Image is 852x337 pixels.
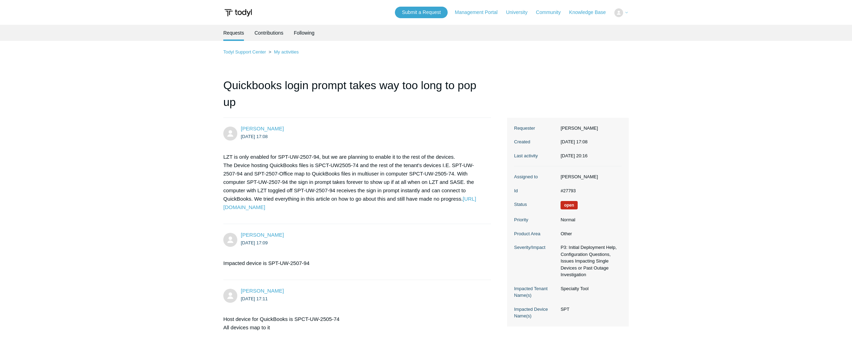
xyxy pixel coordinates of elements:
[241,288,284,294] span: Sophie Chauvin
[506,9,534,16] a: University
[514,230,557,237] dt: Product Area
[514,187,557,194] dt: Id
[561,201,578,209] span: We are working on a response for you
[514,138,557,145] dt: Created
[455,9,505,16] a: Management Portal
[274,49,299,55] a: My activities
[514,216,557,223] dt: Priority
[241,240,268,245] time: 2025-08-29T17:09:49Z
[557,244,622,278] dd: P3: Initial Deployment Help, Configuration Questions, Issues Impacting Single Devices or Past Out...
[557,187,622,194] dd: #27793
[241,126,284,131] span: Sophie Chauvin
[223,49,266,55] a: Todyl Support Center
[241,232,284,238] a: [PERSON_NAME]
[223,259,484,267] p: Impacted device is SPT-UW-2507-94
[223,153,484,211] p: LZT is only enabled for SPT-UW-2507-94, but we are planning to enable it to the rest of the devic...
[223,49,267,55] li: Todyl Support Center
[514,306,557,320] dt: Impacted Device Name(s)
[557,216,622,223] dd: Normal
[223,315,484,332] p: Host device for QuickBooks is SPCT-UW-2505-74 All devices map to it
[241,232,284,238] span: Sophie Chauvin
[569,9,613,16] a: Knowledge Base
[241,296,268,301] time: 2025-08-29T17:11:45Z
[561,139,587,144] time: 2025-08-29T17:08:41+00:00
[557,173,622,180] dd: [PERSON_NAME]
[294,25,315,41] a: Following
[223,196,476,210] a: [URL][DOMAIN_NAME]
[223,77,491,118] h1: Quickbooks login prompt takes way too long to pop up
[267,49,299,55] li: My activities
[561,153,587,158] time: 2025-09-03T20:16:42+00:00
[536,9,568,16] a: Community
[557,285,622,292] dd: Specialty Tool
[241,288,284,294] a: [PERSON_NAME]
[514,201,557,208] dt: Status
[241,126,284,131] a: [PERSON_NAME]
[254,25,283,41] a: Contributions
[223,6,253,19] img: Todyl Support Center Help Center home page
[514,285,557,299] dt: Impacted Tenant Name(s)
[557,306,622,313] dd: SPT
[514,244,557,251] dt: Severity/Impact
[514,152,557,159] dt: Last activity
[557,230,622,237] dd: Other
[557,125,622,132] dd: [PERSON_NAME]
[241,134,268,139] time: 2025-08-29T17:08:41Z
[395,7,448,18] a: Submit a Request
[223,25,244,41] li: Requests
[514,173,557,180] dt: Assigned to
[514,125,557,132] dt: Requester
